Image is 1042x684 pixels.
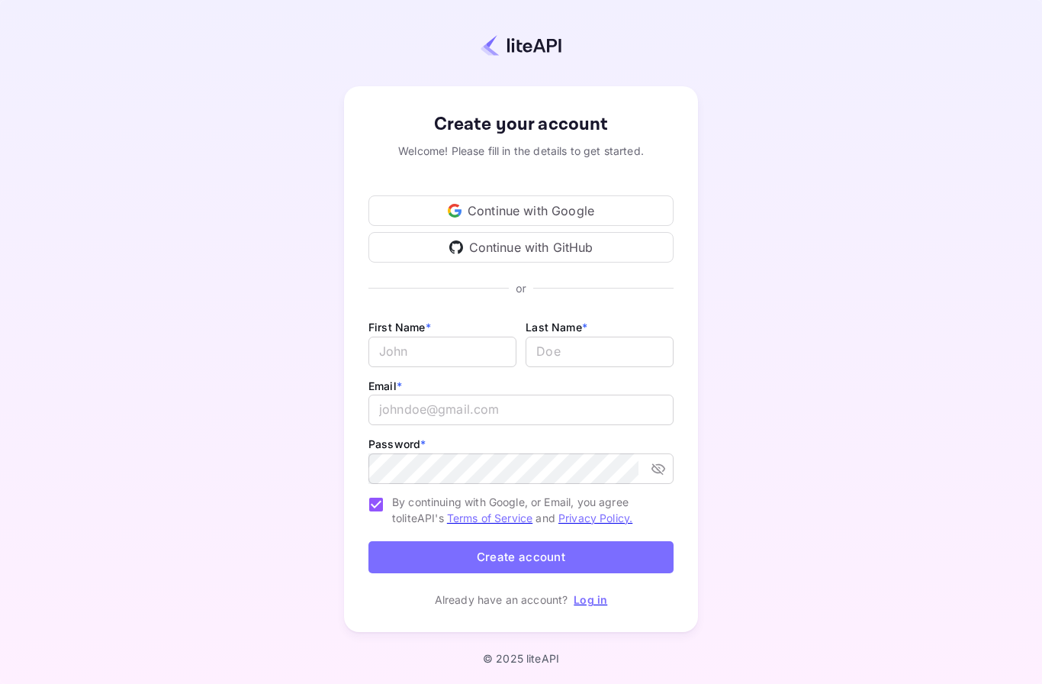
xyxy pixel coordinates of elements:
[368,143,674,159] div: Welcome! Please fill in the details to get started.
[368,395,674,425] input: johndoe@gmail.com
[574,593,607,606] a: Log in
[368,321,431,334] label: First Name
[392,494,661,526] span: By continuing with Google, or Email, you agree to liteAPI's and
[435,592,568,608] p: Already have an account?
[447,511,532,524] a: Terms of Service
[368,111,674,138] div: Create your account
[526,337,674,367] input: Doe
[481,34,561,56] img: liteapi
[368,437,426,450] label: Password
[368,232,674,263] div: Continue with GitHub
[526,321,587,334] label: Last Name
[368,541,674,574] button: Create account
[368,379,402,392] label: Email
[368,337,516,367] input: John
[558,511,632,524] a: Privacy Policy.
[368,195,674,226] div: Continue with Google
[645,455,672,482] button: toggle password visibility
[483,652,559,665] p: © 2025 liteAPI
